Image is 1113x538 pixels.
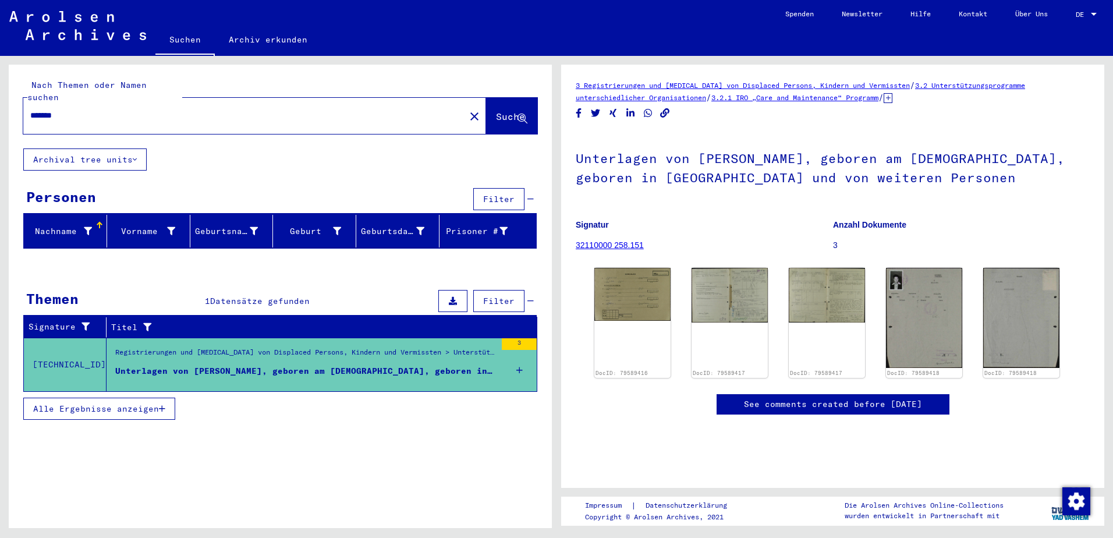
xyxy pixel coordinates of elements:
[576,81,910,90] a: 3 Registrierungen und [MEDICAL_DATA] von Displaced Persons, Kindern und Vermissten
[24,338,107,391] td: [TECHNICAL_ID]
[215,26,321,54] a: Archiv erkunden
[115,365,496,377] div: Unterlagen von [PERSON_NAME], geboren am [DEMOGRAPHIC_DATA], geboren in [GEOGRAPHIC_DATA] und von...
[26,186,96,207] div: Personen
[473,188,524,210] button: Filter
[444,222,522,240] div: Prisoner #
[789,268,865,323] img: 002.jpg
[1076,10,1089,19] span: DE
[576,132,1090,202] h1: Unterlagen von [PERSON_NAME], geboren am [DEMOGRAPHIC_DATA], geboren in [GEOGRAPHIC_DATA] und von...
[23,398,175,420] button: Alle Ergebnisse anzeigen
[29,318,109,337] div: Signature
[361,225,424,238] div: Geburtsdatum
[29,225,92,238] div: Nachname
[486,98,537,134] button: Suche
[463,104,486,128] button: Clear
[573,106,585,121] button: Share on Facebook
[473,290,524,312] button: Filter
[210,296,310,306] span: Datensätze gefunden
[205,296,210,306] span: 1
[910,80,915,90] span: /
[790,370,842,376] a: DocID: 79589417
[112,225,175,238] div: Vorname
[273,215,356,247] mat-header-cell: Geburt‏
[361,222,439,240] div: Geburtsdatum
[155,26,215,56] a: Suchen
[111,318,526,337] div: Titel
[983,268,1059,368] img: 002.jpg
[29,222,107,240] div: Nachname
[878,92,884,102] span: /
[984,370,1037,376] a: DocID: 79589418
[467,109,481,123] mat-icon: close
[278,225,341,238] div: Geburt‏
[1049,496,1093,525] img: yv_logo.png
[444,225,508,238] div: Prisoner #
[356,215,439,247] mat-header-cell: Geburtsdatum
[107,215,190,247] mat-header-cell: Vorname
[483,296,515,306] span: Filter
[693,370,745,376] a: DocID: 79589417
[585,500,631,512] a: Impressum
[496,111,525,122] span: Suche
[483,194,515,204] span: Filter
[636,500,741,512] a: Datenschutzerklärung
[659,106,671,121] button: Copy link
[115,347,496,363] div: Registrierungen und [MEDICAL_DATA] von Displaced Persons, Kindern und Vermissten > Unterstützungs...
[26,288,79,309] div: Themen
[607,106,619,121] button: Share on Xing
[585,512,741,522] p: Copyright © Arolsen Archives, 2021
[642,106,654,121] button: Share on WhatsApp
[502,338,537,350] div: 3
[706,92,711,102] span: /
[833,239,1090,252] p: 3
[692,268,768,323] img: 001.jpg
[744,398,922,410] a: See comments created before [DATE]
[195,222,273,240] div: Geburtsname
[111,321,514,334] div: Titel
[585,500,741,512] div: |
[887,370,940,376] a: DocID: 79589418
[596,370,648,376] a: DocID: 79589416
[29,321,97,333] div: Signature
[576,240,644,250] a: 32110000 258.151
[439,215,536,247] mat-header-cell: Prisoner #
[845,500,1004,511] p: Die Arolsen Archives Online-Collections
[1062,487,1090,515] img: Zustimmung ändern
[845,511,1004,521] p: wurden entwickelt in Partnerschaft mit
[576,220,609,229] b: Signatur
[278,222,356,240] div: Geburt‏
[190,215,274,247] mat-header-cell: Geburtsname
[112,222,190,240] div: Vorname
[833,220,906,229] b: Anzahl Dokumente
[33,403,159,414] span: Alle Ergebnisse anzeigen
[24,215,107,247] mat-header-cell: Nachname
[711,93,878,102] a: 3.2.1 IRO „Care and Maintenance“ Programm
[625,106,637,121] button: Share on LinkedIn
[195,225,258,238] div: Geburtsname
[27,80,147,102] mat-label: Nach Themen oder Namen suchen
[594,268,671,321] img: 001.jpg
[23,148,147,171] button: Archival tree units
[9,11,146,40] img: Arolsen_neg.svg
[590,106,602,121] button: Share on Twitter
[886,268,962,367] img: 001.jpg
